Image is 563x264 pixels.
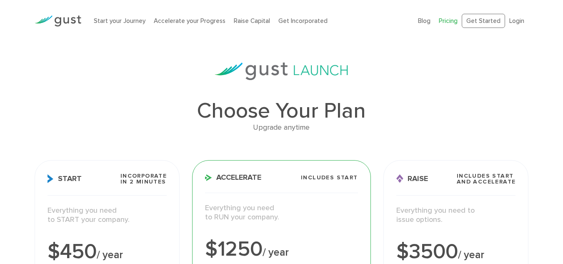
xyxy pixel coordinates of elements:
[48,241,167,262] div: $450
[35,15,81,27] img: Gust Logo
[439,17,458,25] a: Pricing
[457,173,516,185] span: Includes START and ACCELERATE
[97,249,123,261] span: / year
[154,17,225,25] a: Accelerate your Progress
[205,174,261,181] span: Accelerate
[48,174,54,183] img: Start Icon X2
[396,206,516,225] p: Everything you need to issue options.
[205,174,212,181] img: Accelerate Icon
[301,175,358,181] span: Includes START
[205,204,358,222] p: Everything you need to RUN your company.
[396,241,516,262] div: $3500
[396,174,428,183] span: Raise
[462,14,505,28] a: Get Started
[205,239,358,260] div: $1250
[35,100,529,122] h1: Choose Your Plan
[396,174,403,183] img: Raise Icon
[48,206,167,225] p: Everything you need to START your company.
[458,249,484,261] span: / year
[48,174,82,183] span: Start
[35,122,529,134] div: Upgrade anytime
[234,17,270,25] a: Raise Capital
[418,17,430,25] a: Blog
[509,17,524,25] a: Login
[94,17,145,25] a: Start your Journey
[263,246,289,259] span: / year
[278,17,328,25] a: Get Incorporated
[215,63,348,80] img: gust-launch-logos.svg
[120,173,167,185] span: Incorporate in 2 Minutes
